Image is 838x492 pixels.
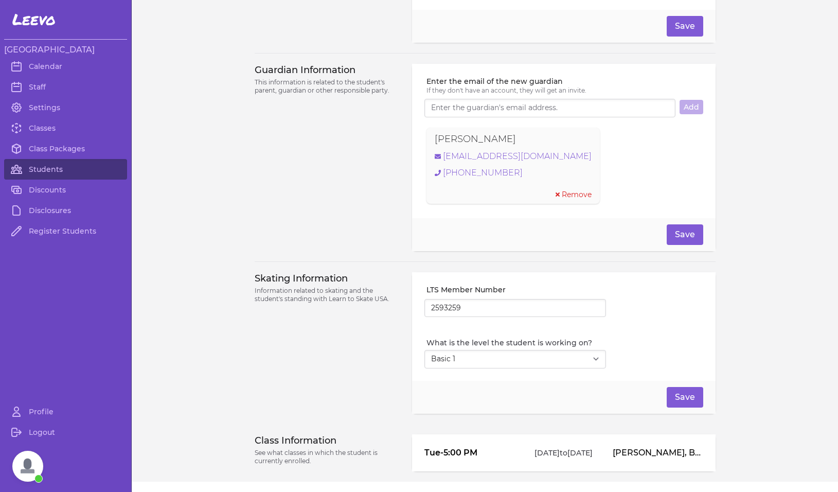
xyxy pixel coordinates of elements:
[435,167,592,179] a: [PHONE_NUMBER]
[680,100,703,114] button: Add
[4,56,127,77] a: Calendar
[255,64,400,76] h3: Guardian Information
[424,99,675,117] input: Enter the guardian's email address.
[556,189,592,200] button: Remove
[255,78,400,95] p: This information is related to the student's parent, guardian or other responsible party.
[255,287,400,303] p: Information related to skating and the student's standing with Learn to Skate USA.
[667,224,703,245] button: Save
[4,401,127,422] a: Profile
[255,434,400,447] h3: Class Information
[4,138,127,159] a: Class Packages
[12,10,56,29] span: Leevo
[4,77,127,97] a: Staff
[424,299,606,318] input: LTS or USFSA number
[4,44,127,56] h3: [GEOGRAPHIC_DATA]
[4,200,127,221] a: Disclosures
[4,180,127,200] a: Discounts
[667,387,703,408] button: Save
[426,338,606,348] label: What is the level the student is working on?
[426,86,703,95] p: If they don't have an account, they will get an invite.
[4,118,127,138] a: Classes
[12,451,43,482] div: Open chat
[426,76,703,86] label: Enter the email of the new guardian
[435,132,516,146] p: [PERSON_NAME]
[426,285,606,295] label: LTS Member Number
[4,97,127,118] a: Settings
[667,16,703,37] button: Save
[424,447,514,459] p: Tue - 5:00 PM
[255,272,400,285] h3: Skating Information
[613,447,703,459] p: [PERSON_NAME], Braxten
[519,448,609,458] p: [DATE] to [DATE]
[4,422,127,443] a: Logout
[562,189,592,200] span: Remove
[4,159,127,180] a: Students
[4,221,127,241] a: Register Students
[435,150,592,163] a: [EMAIL_ADDRESS][DOMAIN_NAME]
[255,449,400,465] p: See what classes in which the student is currently enrolled.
